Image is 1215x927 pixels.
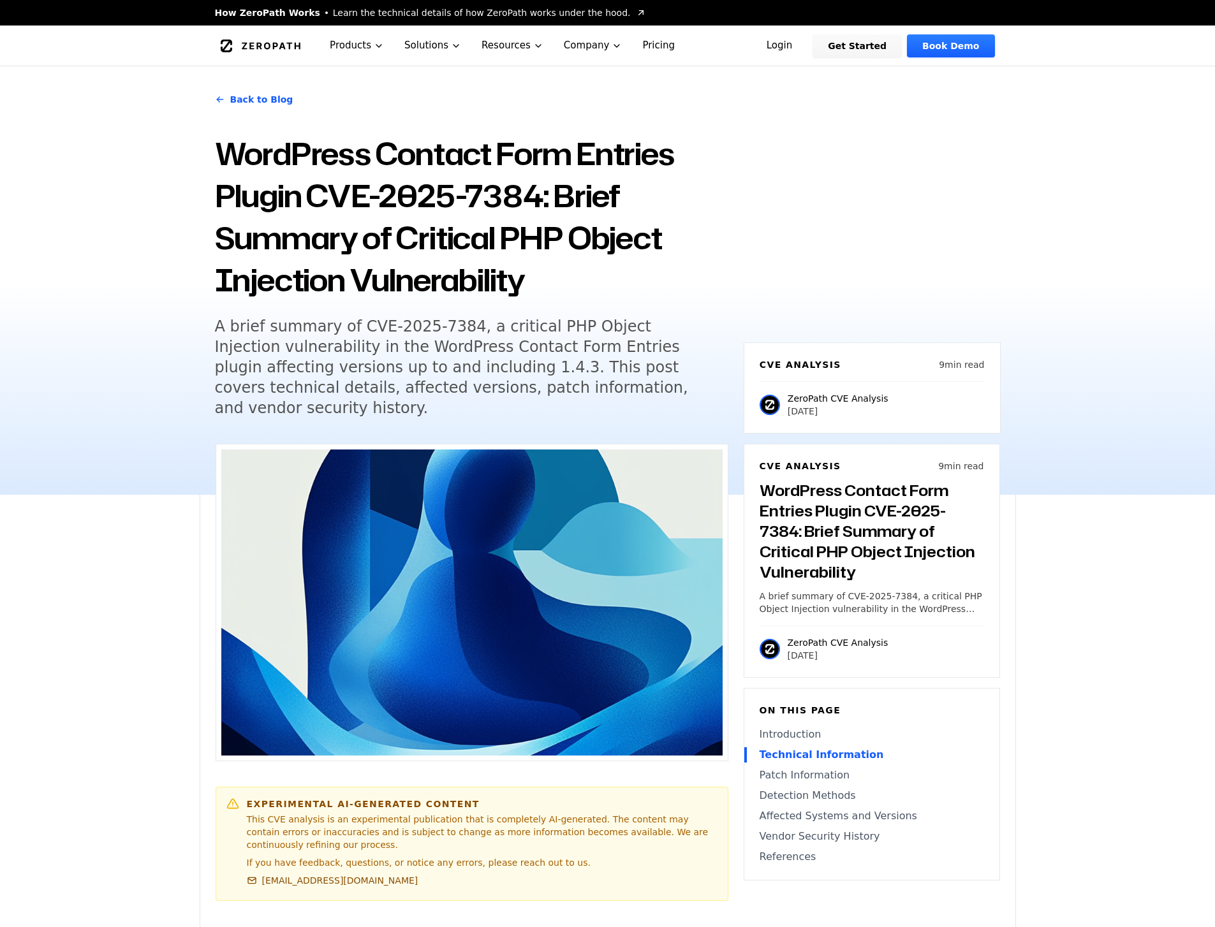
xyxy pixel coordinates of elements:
[221,449,723,755] img: WordPress Contact Form Entries Plugin CVE-2025-7384: Brief Summary of Critical PHP Object Injecti...
[760,639,780,659] img: ZeroPath CVE Analysis
[247,874,418,887] a: [EMAIL_ADDRESS][DOMAIN_NAME]
[907,34,994,57] a: Book Demo
[215,82,293,117] a: Back to Blog
[333,6,631,19] span: Learn the technical details of how ZeroPath works under the hood.
[215,6,320,19] span: How ZeroPath Works
[632,26,685,66] a: Pricing
[215,316,705,418] h5: A brief summary of CVE-2025-7384, a critical PHP Object Injection vulnerability in the WordPress ...
[760,395,780,415] img: ZeroPath CVE Analysis
[751,34,808,57] a: Login
[554,26,633,66] button: Company
[247,798,718,810] h6: Experimental AI-Generated Content
[200,26,1016,66] nav: Global
[760,768,984,783] a: Patch Information
[760,849,984,865] a: References
[788,636,888,649] p: ZeroPath CVE Analysis
[788,649,888,662] p: [DATE]
[247,856,718,869] p: If you have feedback, questions, or notice any errors, please reach out to us.
[394,26,471,66] button: Solutions
[760,704,984,717] h6: On this page
[760,727,984,742] a: Introduction
[939,358,984,371] p: 9 min read
[813,34,902,57] a: Get Started
[760,788,984,803] a: Detection Methods
[938,460,983,472] p: 9 min read
[760,590,984,615] p: A brief summary of CVE-2025-7384, a critical PHP Object Injection vulnerability in the WordPress ...
[760,358,841,371] h6: CVE Analysis
[215,133,728,301] h1: WordPress Contact Form Entries Plugin CVE-2025-7384: Brief Summary of Critical PHP Object Injecti...
[320,26,394,66] button: Products
[760,747,984,763] a: Technical Information
[760,829,984,844] a: Vendor Security History
[760,480,984,582] h3: WordPress Contact Form Entries Plugin CVE-2025-7384: Brief Summary of Critical PHP Object Injecti...
[788,392,888,405] p: ZeroPath CVE Analysis
[247,813,718,851] p: This CVE analysis is an experimental publication that is completely AI-generated. The content may...
[215,6,646,19] a: How ZeroPath WorksLearn the technical details of how ZeroPath works under the hood.
[471,26,554,66] button: Resources
[760,460,841,472] h6: CVE Analysis
[760,808,984,824] a: Affected Systems and Versions
[788,405,888,418] p: [DATE]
